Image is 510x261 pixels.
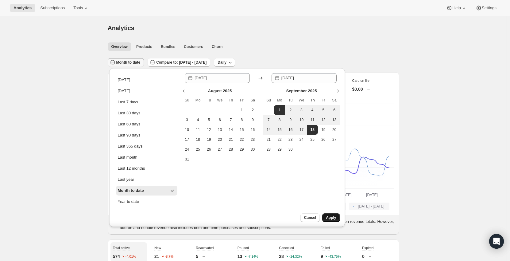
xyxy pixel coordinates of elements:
[288,117,294,122] span: 9
[329,125,340,135] button: Saturday September 20 2025
[184,147,190,152] span: 24
[250,127,256,132] span: 16
[288,147,294,152] span: 30
[248,255,258,259] text: -7.14%
[288,108,294,113] span: 2
[285,135,296,144] button: Tuesday September 23 2025
[239,98,245,103] span: Fr
[182,144,193,154] button: Sunday August 24 2025
[195,127,201,132] span: 11
[206,127,212,132] span: 12
[118,199,139,205] div: Year to date
[326,215,336,220] span: Apply
[217,98,223,103] span: We
[238,253,242,259] p: 13
[296,135,307,144] button: Wednesday September 24 2025
[266,98,272,103] span: Su
[331,98,338,103] span: Sa
[203,125,214,135] button: Tuesday August 12 2025
[247,115,258,125] button: Saturday August 9 2025
[318,115,329,125] button: Friday September 12 2025
[118,143,143,149] div: Last 365 days
[276,98,283,103] span: Mo
[116,175,177,184] button: Last year
[116,75,177,85] button: [DATE]
[352,86,363,92] p: $0.00
[321,253,323,259] p: 9
[118,154,137,160] div: Last month
[180,87,189,95] button: Show previous month, July 2025
[225,95,236,105] th: Thursday
[184,127,190,132] span: 10
[195,117,201,122] span: 4
[206,147,212,152] span: 26
[250,117,256,122] span: 9
[192,115,203,125] button: Monday August 4 2025
[184,44,203,49] span: Customers
[307,125,318,135] button: End of range Today Thursday September 18 2025
[225,125,236,135] button: Thursday August 14 2025
[320,117,326,122] span: 12
[358,204,384,209] span: [DATE] - [DATE]
[276,108,283,113] span: 1
[116,86,177,96] button: [DATE]
[304,215,316,220] span: Cancel
[247,125,258,135] button: Saturday August 16 2025
[118,132,141,138] div: Last 90 days
[274,125,285,135] button: Monday September 15 2025
[118,176,134,183] div: Last year
[266,117,272,122] span: 7
[116,60,141,65] span: Month to date
[296,115,307,125] button: Wednesday September 10 2025
[113,246,130,250] span: Total active
[247,95,258,105] th: Saturday
[366,193,378,197] text: [DATE]
[263,125,274,135] button: Sunday September 14 2025
[288,127,294,132] span: 16
[274,135,285,144] button: Monday September 22 2025
[274,105,285,115] button: Start of range Monday September 1 2025
[206,98,212,103] span: Tu
[225,144,236,154] button: Thursday August 28 2025
[482,6,496,10] span: Settings
[285,144,296,154] button: Tuesday September 30 2025
[331,108,338,113] span: 6
[154,253,159,259] p: 21
[276,147,283,152] span: 29
[307,105,318,115] button: Thursday September 4 2025
[182,154,193,164] button: Sunday August 31 2025
[40,6,65,10] span: Subscriptions
[266,137,272,142] span: 21
[288,98,294,103] span: Tu
[195,137,201,142] span: 18
[70,4,93,12] button: Tools
[276,117,283,122] span: 8
[182,135,193,144] button: Sunday August 17 2025
[331,137,338,142] span: 27
[203,115,214,125] button: Tuesday August 5 2025
[214,144,226,154] button: Wednesday August 27 2025
[116,164,177,173] button: Last 12 months
[352,79,369,82] span: Card on file
[489,234,504,249] div: Open Intercom Messenger
[228,137,234,142] span: 21
[184,137,190,142] span: 17
[14,6,32,10] span: Analytics
[329,95,340,105] th: Saturday
[266,127,272,132] span: 14
[236,144,247,154] button: Friday August 29 2025
[274,95,285,105] th: Monday
[118,188,144,194] div: Month to date
[118,88,130,94] div: [DATE]
[247,135,258,144] button: Saturday August 23 2025
[118,77,130,83] div: [DATE]
[148,58,210,67] button: Compare to: [DATE] - [DATE]
[73,6,83,10] span: Tools
[285,105,296,115] button: Tuesday September 2 2025
[116,141,177,151] button: Last 365 days
[307,135,318,144] button: Thursday September 25 2025
[113,253,120,259] p: 574
[116,97,177,107] button: Last 7 days
[218,60,226,65] span: Daily
[239,137,245,142] span: 22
